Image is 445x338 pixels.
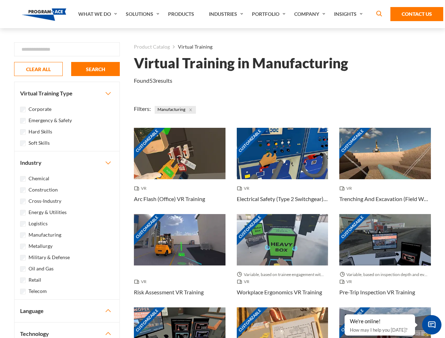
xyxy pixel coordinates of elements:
label: Manufacturing [29,231,61,239]
p: How may I help you [DATE]? [350,326,410,334]
label: Military & Defense [29,254,70,261]
label: Energy & Utilities [29,208,67,216]
label: Emergency & Safety [29,117,72,124]
a: Customizable Thumbnail - Trenching And Excavation (Field Work) VR Training VR Trenching And Excav... [339,128,431,214]
label: Corporate [29,105,51,113]
a: Customizable Thumbnail - Electrical Safety (Type 2 Switchgear) VR Training VR Electrical Safety (... [237,128,328,214]
a: Product Catalog [134,42,170,51]
p: Found results [134,76,172,85]
h3: Trenching And Excavation (Field Work) VR Training [339,195,431,203]
a: Customizable Thumbnail - Risk Assessment VR Training VR Risk Assessment VR Training [134,214,225,307]
em: 53 [149,77,156,84]
h3: Electrical Safety (Type 2 Switchgear) VR Training [237,195,328,203]
h3: Risk Assessment VR Training [134,288,204,296]
span: VR [339,185,355,192]
span: VR [134,278,149,285]
button: Industry [14,151,119,174]
input: Energy & Utilities [20,210,26,215]
input: Military & Defense [20,255,26,261]
input: Construction [20,187,26,193]
input: Telecom [20,289,26,294]
label: Retail [29,276,41,284]
span: VR [339,278,355,285]
input: Logistics [20,221,26,227]
button: Virtual Training Type [14,82,119,105]
input: Chemical [20,176,26,182]
button: Close [187,106,194,114]
input: Soft Skills [20,140,26,146]
li: Virtual Training [170,42,212,51]
nav: breadcrumb [134,42,431,51]
label: Oil and Gas [29,265,54,273]
label: Chemical [29,175,49,182]
label: Cross-Industry [29,197,61,205]
a: Customizable Thumbnail - Arc Flash (Office) VR Training VR Arc Flash (Office) VR Training [134,128,225,214]
input: Emergency & Safety [20,118,26,124]
input: Cross-Industry [20,199,26,204]
label: Telecom [29,287,47,295]
h3: Arc Flash (Office) VR Training [134,195,205,203]
input: Retail [20,277,26,283]
input: Corporate [20,107,26,112]
a: Contact Us [390,7,443,21]
input: Hard Skills [20,129,26,135]
label: Metallurgy [29,242,52,250]
h1: Virtual Training in Manufacturing [134,57,348,69]
div: We're online! [350,318,410,325]
input: Oil and Gas [20,266,26,272]
input: Metallurgy [20,244,26,249]
button: CLEAR ALL [14,62,63,76]
h3: Workplace Ergonomics VR Training [237,288,322,296]
label: Hard Skills [29,128,52,136]
span: Manufacturing [155,106,196,114]
img: Program-Ace [22,8,67,21]
label: Logistics [29,220,48,227]
a: Customizable Thumbnail - Workplace Ergonomics VR Training Variable, based on trainee engagement w... [237,214,328,307]
span: VR [134,185,149,192]
span: Variable, based on trainee engagement with exercises. [237,271,328,278]
button: Language [14,300,119,322]
h3: Pre-Trip Inspection VR Training [339,288,415,296]
a: Customizable Thumbnail - Pre-Trip Inspection VR Training Variable, based on inspection depth and ... [339,214,431,307]
span: VR [237,185,252,192]
span: Variable, based on inspection depth and event interaction. [339,271,431,278]
label: Construction [29,186,58,194]
input: Manufacturing [20,232,26,238]
span: Filters: [134,105,151,112]
span: Chat Widget [422,315,441,334]
label: Soft Skills [29,139,50,147]
span: VR [237,278,252,285]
